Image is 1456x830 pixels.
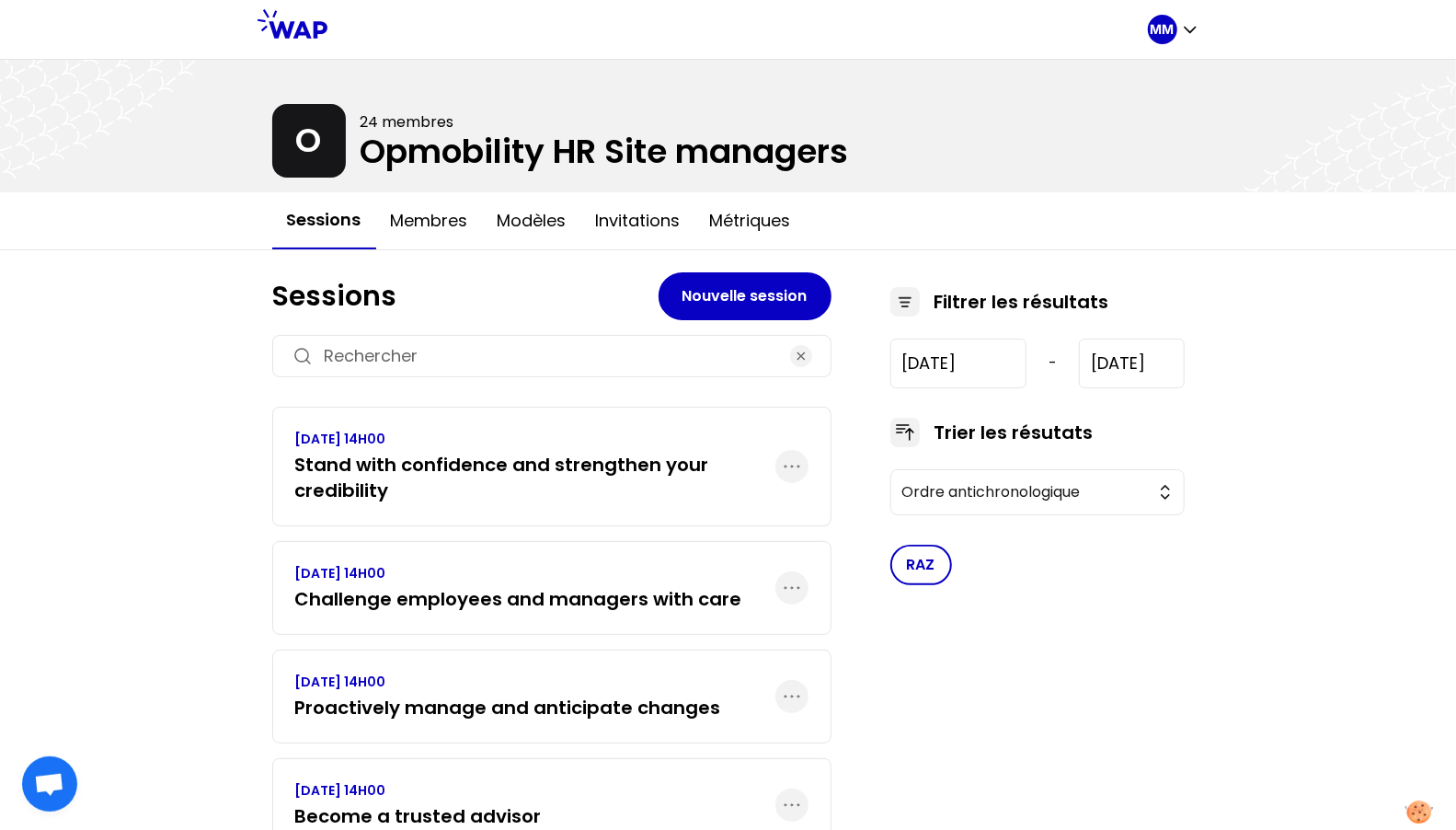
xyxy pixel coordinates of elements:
[295,781,542,800] p: [DATE] 14H00
[1151,20,1175,39] p: MM
[934,420,1094,445] h3: Trier les résutats
[295,803,542,829] h3: Become a trusted advisor
[272,192,376,249] button: Sessions
[659,272,831,320] button: Nouvelle session
[1148,15,1199,44] button: MM
[22,756,77,812] div: Ouvrir le chat
[934,289,1109,315] h3: Filtrer les résultats
[272,280,659,313] h1: Sessions
[1049,352,1057,375] span: -
[902,481,1147,503] span: Ordre antichronologique
[295,673,721,720] a: [DATE] 14H00Proactively manage and anticipate changes
[581,193,695,248] button: Invitations
[295,564,742,612] a: [DATE] 14H00Challenge employees and managers with care
[890,339,1027,388] input: YYYY-M-D
[376,193,483,248] button: Membres
[1079,339,1184,388] input: YYYY-M-D
[295,695,721,720] h3: Proactively manage and anticipate changes
[325,343,779,369] input: Rechercher
[695,193,806,248] button: Métriques
[295,673,721,691] p: [DATE] 14H00
[890,469,1185,515] button: Ordre antichronologique
[295,781,542,829] a: [DATE] 14H00Become a trusted advisor
[295,430,775,448] p: [DATE] 14H00
[890,545,952,585] button: RAZ
[295,430,775,503] a: [DATE] 14H00Stand with confidence and strengthen your credibility
[295,564,742,582] p: [DATE] 14H00
[295,586,742,612] h3: Challenge employees and managers with care
[295,452,775,503] h3: Stand with confidence and strengthen your credibility
[483,193,581,248] button: Modèles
